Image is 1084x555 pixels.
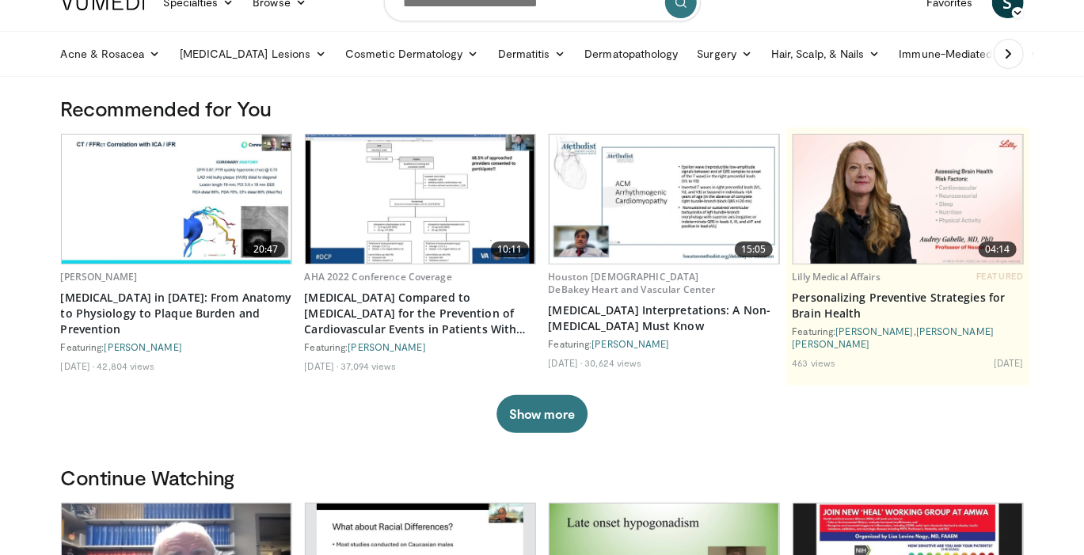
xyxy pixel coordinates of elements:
li: 37,094 views [340,359,396,372]
a: 10:11 [306,135,535,264]
a: [MEDICAL_DATA] in [DATE]: From Anatomy to Physiology to Plaque Burden and Prevention [61,290,292,337]
div: Featuring: , [793,325,1024,350]
li: 463 views [793,356,836,369]
h3: Recommended for You [61,96,1024,121]
span: 20:47 [247,241,285,257]
a: Lilly Medical Affairs [793,270,881,283]
a: Dermatopathology [575,38,687,70]
span: 04:14 [979,241,1017,257]
img: 59f69555-d13b-4130-aa79-5b0c1d5eebbb.620x360_q85_upscale.jpg [550,135,779,264]
span: FEATURED [976,271,1023,282]
a: Cosmetic Dermatology [336,38,488,70]
img: c3be7821-a0a3-4187-927a-3bb177bd76b4.png.620x360_q85_upscale.jpg [793,135,1023,264]
div: Featuring: [305,340,536,353]
a: Acne & Rosacea [51,38,170,70]
a: [PERSON_NAME] [836,325,914,336]
span: 15:05 [735,241,773,257]
div: Featuring: [61,340,292,353]
span: 10:11 [491,241,529,257]
a: Personalizing Preventive Strategies for Brain Health [793,290,1024,321]
a: [MEDICAL_DATA] Interpretations: A Non-[MEDICAL_DATA] Must Know [549,302,780,334]
a: [MEDICAL_DATA] Lesions [170,38,337,70]
a: Surgery [688,38,763,70]
img: 823da73b-7a00-425d-bb7f-45c8b03b10c3.620x360_q85_upscale.jpg [62,135,291,264]
div: Featuring: [549,337,780,350]
a: Hair, Scalp, & Nails [762,38,889,70]
a: [PERSON_NAME] [PERSON_NAME] [793,325,995,349]
li: [DATE] [305,359,339,372]
a: 04:14 [793,135,1023,264]
li: [DATE] [994,356,1024,369]
a: 15:05 [550,135,779,264]
h3: Continue Watching [61,465,1024,490]
img: 7c0f9b53-1609-4588-8498-7cac8464d722.620x360_q85_upscale.jpg [306,135,535,264]
button: Show more [496,395,588,433]
a: [PERSON_NAME] [348,341,426,352]
li: 30,624 views [584,356,641,369]
a: 20:47 [62,135,291,264]
li: 42,804 views [97,359,154,372]
a: Dermatitis [489,38,576,70]
a: [PERSON_NAME] [105,341,182,352]
a: [PERSON_NAME] [592,338,670,349]
a: Houston [DEMOGRAPHIC_DATA] DeBakey Heart and Vascular Center [549,270,716,296]
a: AHA 2022 Conference Coverage [305,270,452,283]
a: Immune-Mediated [890,38,1018,70]
li: [DATE] [61,359,95,372]
li: [DATE] [549,356,583,369]
a: [PERSON_NAME] [61,270,138,283]
a: [MEDICAL_DATA] Compared to [MEDICAL_DATA] for the Prevention of Cardiovascular Events in Patients... [305,290,536,337]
